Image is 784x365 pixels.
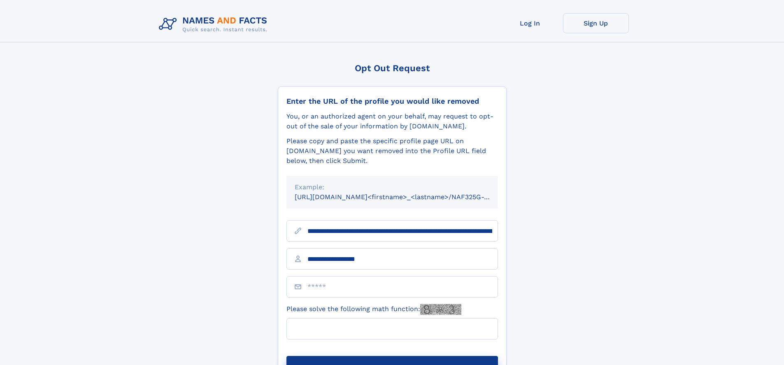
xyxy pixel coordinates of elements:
[286,304,461,315] label: Please solve the following math function:
[278,63,507,73] div: Opt Out Request
[563,13,629,33] a: Sign Up
[286,112,498,131] div: You, or an authorized agent on your behalf, may request to opt-out of the sale of your informatio...
[497,13,563,33] a: Log In
[295,193,514,201] small: [URL][DOMAIN_NAME]<firstname>_<lastname>/NAF325G-xxxxxxxx
[156,13,274,35] img: Logo Names and Facts
[295,182,490,192] div: Example:
[286,136,498,166] div: Please copy and paste the specific profile page URL on [DOMAIN_NAME] you want removed into the Pr...
[286,97,498,106] div: Enter the URL of the profile you would like removed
